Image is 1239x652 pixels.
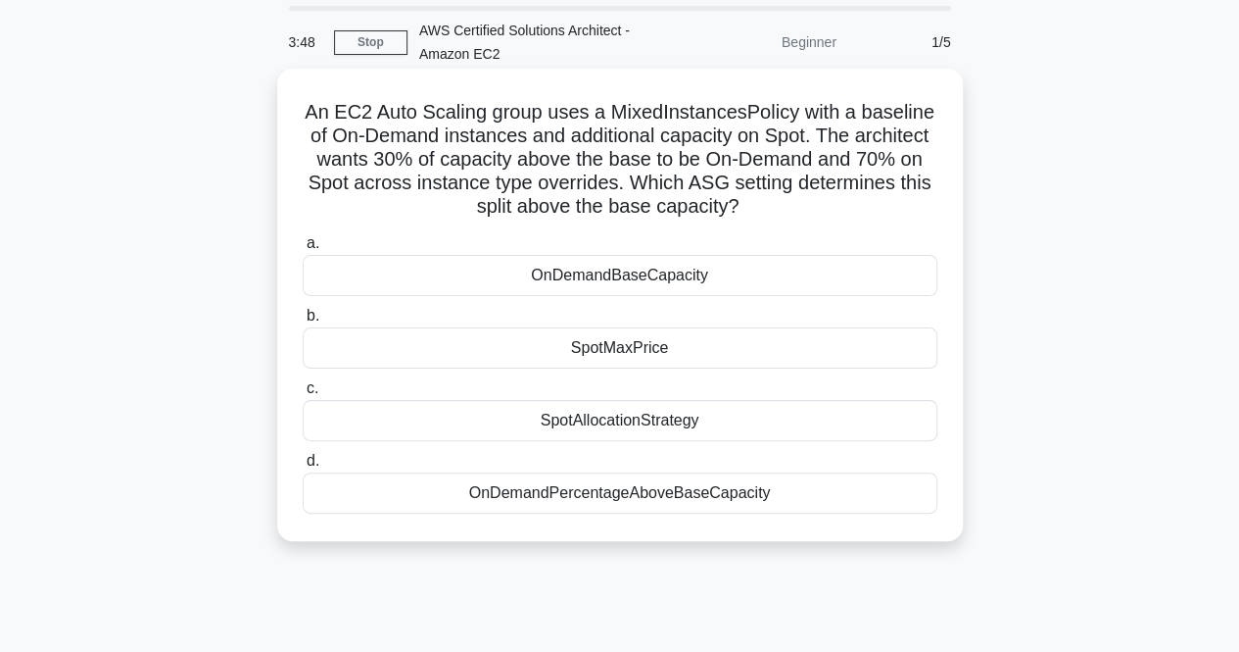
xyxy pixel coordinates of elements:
div: AWS Certified Solutions Architect - Amazon EC2 [407,11,677,74]
div: Beginner [677,23,848,62]
div: SpotAllocationStrategy [303,400,937,441]
span: c. [307,379,318,396]
a: Stop [334,30,407,55]
h5: An EC2 Auto Scaling group uses a MixedInstancesPolicy with a baseline of On-Demand instances and ... [301,100,939,220]
span: d. [307,452,319,469]
div: 1/5 [848,23,963,62]
span: a. [307,234,319,251]
div: SpotMaxPrice [303,327,937,369]
div: OnDemandPercentageAboveBaseCapacity [303,473,937,514]
span: b. [307,307,319,324]
div: 3:48 [277,23,334,62]
div: OnDemandBaseCapacity [303,255,937,296]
